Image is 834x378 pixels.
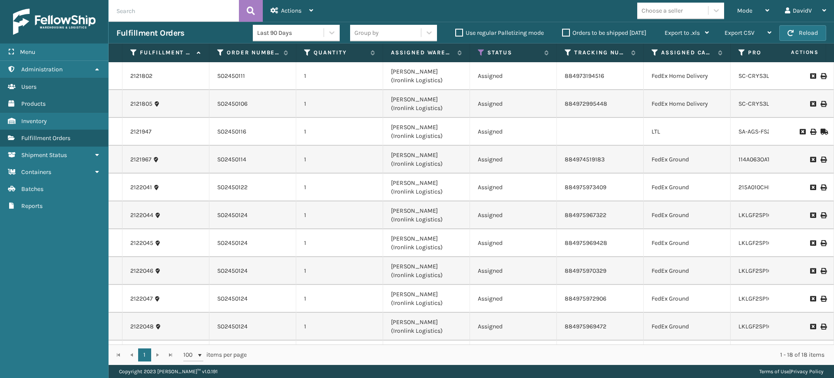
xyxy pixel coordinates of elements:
td: SO2450111 [209,62,296,90]
td: SO2450114 [209,146,296,174]
td: SO2450124 [209,341,296,368]
td: 1 [296,257,383,285]
div: Last 90 Days [257,28,324,37]
i: Print Label [821,240,826,246]
img: logo [13,9,96,35]
td: [PERSON_NAME] (Ironlink Logistics) [383,201,470,229]
td: FedEx Ground [644,174,731,201]
i: Request to Be Cancelled [810,73,815,79]
label: Use regular Palletizing mode [455,29,544,37]
span: Batches [21,185,43,193]
td: SO2450124 [209,229,296,257]
label: Assigned Carrier Service [661,49,714,57]
td: Assigned [470,146,557,174]
span: Fulfillment Orders [21,134,70,142]
a: 2121805 [130,100,152,108]
i: Print Label [821,73,826,79]
a: 884975970329 [565,267,606,274]
span: Actions [764,45,824,60]
td: FedEx Ground [644,201,731,229]
a: 2122046 [130,267,153,275]
i: Request to Be Cancelled [810,157,815,163]
td: FedEx Home Delivery [644,62,731,90]
span: Actions [281,7,301,14]
a: 2122047 [130,294,153,303]
span: items per page [183,348,247,361]
td: FedEx Home Delivery [644,90,731,118]
td: Assigned [470,257,557,285]
i: Request to Be Cancelled [810,184,815,191]
td: [PERSON_NAME] (Ironlink Logistics) [383,62,470,90]
td: [PERSON_NAME] (Ironlink Logistics) [383,90,470,118]
a: 884974519183 [565,156,605,163]
a: 114A063OAT [738,156,770,163]
td: 1 [296,62,383,90]
td: 1 [296,174,383,201]
a: LKLGF2SP1GU3051 [738,211,788,219]
label: Status [487,49,540,57]
td: 1 [296,285,383,313]
span: Inventory [21,117,47,125]
i: Print Label [821,296,826,302]
a: 884975967322 [565,211,606,219]
span: Products [21,100,46,107]
td: SO2450106 [209,90,296,118]
td: SO2450124 [209,313,296,341]
a: SC-CRYS3LU2001 [738,100,786,107]
td: FedEx Ground [644,341,731,368]
td: FedEx Ground [644,229,731,257]
td: Assigned [470,285,557,313]
i: Print BOL [810,129,815,135]
td: [PERSON_NAME] (Ironlink Logistics) [383,146,470,174]
td: [PERSON_NAME] (Ironlink Logistics) [383,118,470,146]
a: 884975973409 [565,184,606,191]
a: Privacy Policy [791,368,824,375]
p: Copyright 2023 [PERSON_NAME]™ v 1.0.191 [119,365,218,378]
a: 884975972906 [565,295,606,302]
button: Reload [779,25,826,41]
a: 2121967 [130,155,152,164]
td: LTL [644,118,731,146]
td: Assigned [470,174,557,201]
span: 100 [183,351,196,359]
i: Print Label [821,324,826,330]
a: SA-AGS-FS2U5-CY [738,128,788,135]
span: Administration [21,66,63,73]
td: [PERSON_NAME] (Ironlink Logistics) [383,313,470,341]
td: FedEx Ground [644,146,731,174]
td: 1 [296,201,383,229]
div: Group by [354,28,379,37]
span: Mode [737,7,752,14]
i: Request to Be Cancelled [800,129,805,135]
td: SO2450116 [209,118,296,146]
label: Fulfillment Order Id [140,49,192,57]
a: LKLGF2SP1GU3051 [738,267,788,274]
td: [PERSON_NAME] (Ironlink Logistics) [383,229,470,257]
a: 2122041 [130,183,152,192]
td: Assigned [470,118,557,146]
td: 1 [296,341,383,368]
a: LKLGF2SP1GU3051 [738,239,788,247]
label: Order Number [227,49,279,57]
i: Request to Be Cancelled [810,212,815,218]
i: Request to Be Cancelled [810,324,815,330]
a: LKLGF2SP1GU3051 [738,295,788,302]
a: SC-CRYS3LU2012 [738,72,786,80]
div: | [759,365,824,378]
span: Reports [21,202,43,210]
a: 2122048 [130,322,154,331]
i: Request to Be Cancelled [810,101,815,107]
a: 2122044 [130,211,153,220]
a: 884972995448 [565,100,607,107]
td: SO2450124 [209,285,296,313]
td: SO2450122 [209,174,296,201]
a: 2121802 [130,72,152,80]
td: FedEx Ground [644,285,731,313]
td: 1 [296,118,383,146]
td: Assigned [470,90,557,118]
td: FedEx Ground [644,313,731,341]
td: 1 [296,229,383,257]
td: [PERSON_NAME] (Ironlink Logistics) [383,257,470,285]
td: Assigned [470,341,557,368]
a: 884975969472 [565,323,606,330]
